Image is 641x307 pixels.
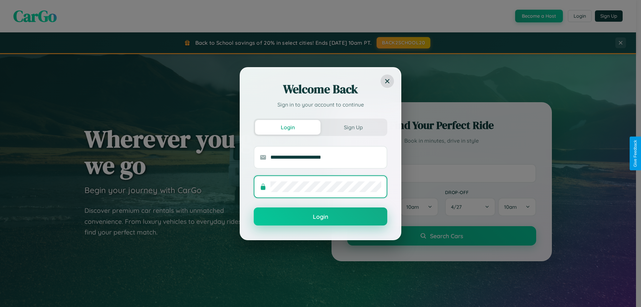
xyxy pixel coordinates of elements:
[254,81,387,97] h2: Welcome Back
[255,120,320,135] button: Login
[633,140,638,167] div: Give Feedback
[254,207,387,225] button: Login
[254,101,387,109] p: Sign in to your account to continue
[320,120,386,135] button: Sign Up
